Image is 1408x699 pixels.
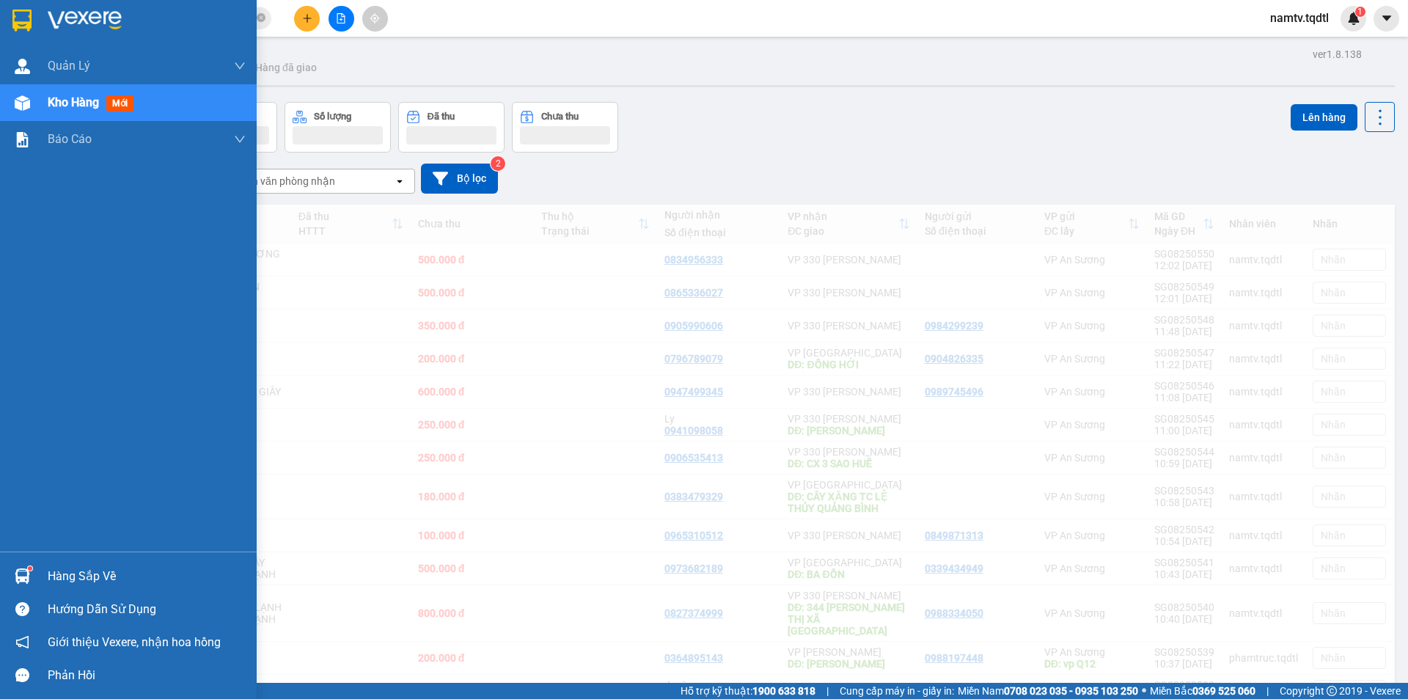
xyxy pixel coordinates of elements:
img: warehouse-icon [15,568,30,584]
span: 1 [1357,7,1363,17]
span: down [234,60,246,72]
button: aim [362,6,388,32]
button: Hàng đã giao [243,50,329,85]
span: Hỗ trợ kỹ thuật: [681,683,815,699]
span: | [1266,683,1269,699]
span: Giới thiệu Vexere, nhận hoa hồng [48,633,221,651]
div: ver 1.8.138 [1313,46,1362,62]
button: Chưa thu [512,102,618,153]
img: warehouse-icon [15,95,30,111]
strong: 1900 633 818 [752,685,815,697]
div: Chưa thu [541,111,579,122]
span: plus [302,13,312,23]
span: Kho hàng [48,95,99,109]
span: ⚪️ [1142,688,1146,694]
span: mới [106,95,133,111]
button: Lên hàng [1291,104,1357,131]
img: warehouse-icon [15,59,30,74]
span: question-circle [15,602,29,616]
sup: 1 [28,566,32,571]
span: Miền Bắc [1150,683,1255,699]
button: Bộ lọc [421,164,498,194]
span: notification [15,635,29,649]
span: Cung cấp máy in - giấy in: [840,683,954,699]
span: copyright [1327,686,1337,696]
span: Quản Lý [48,56,90,75]
span: close-circle [257,13,265,22]
button: Đã thu [398,102,505,153]
button: Số lượng [285,102,391,153]
strong: 0369 525 060 [1192,685,1255,697]
span: message [15,668,29,682]
span: down [234,133,246,145]
span: file-add [336,13,346,23]
img: solution-icon [15,132,30,147]
img: logo-vxr [12,10,32,32]
sup: 1 [1355,7,1365,17]
div: Chọn văn phòng nhận [234,174,335,189]
span: close-circle [257,12,265,26]
strong: 0708 023 035 - 0935 103 250 [1004,685,1138,697]
button: file-add [329,6,354,32]
span: namtv.tqdtl [1258,9,1341,27]
span: Miền Nam [958,683,1138,699]
div: Hướng dẫn sử dụng [48,599,246,621]
sup: 2 [491,156,505,171]
svg: open [394,175,406,187]
div: Phản hồi [48,665,246,687]
div: Số lượng [314,111,351,122]
span: caret-down [1380,12,1393,25]
div: Đã thu [428,111,455,122]
img: icon-new-feature [1347,12,1360,25]
div: Hàng sắp về [48,566,246,588]
span: | [826,683,829,699]
span: Báo cáo [48,130,92,148]
span: aim [370,13,380,23]
button: caret-down [1374,6,1399,32]
button: plus [294,6,320,32]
